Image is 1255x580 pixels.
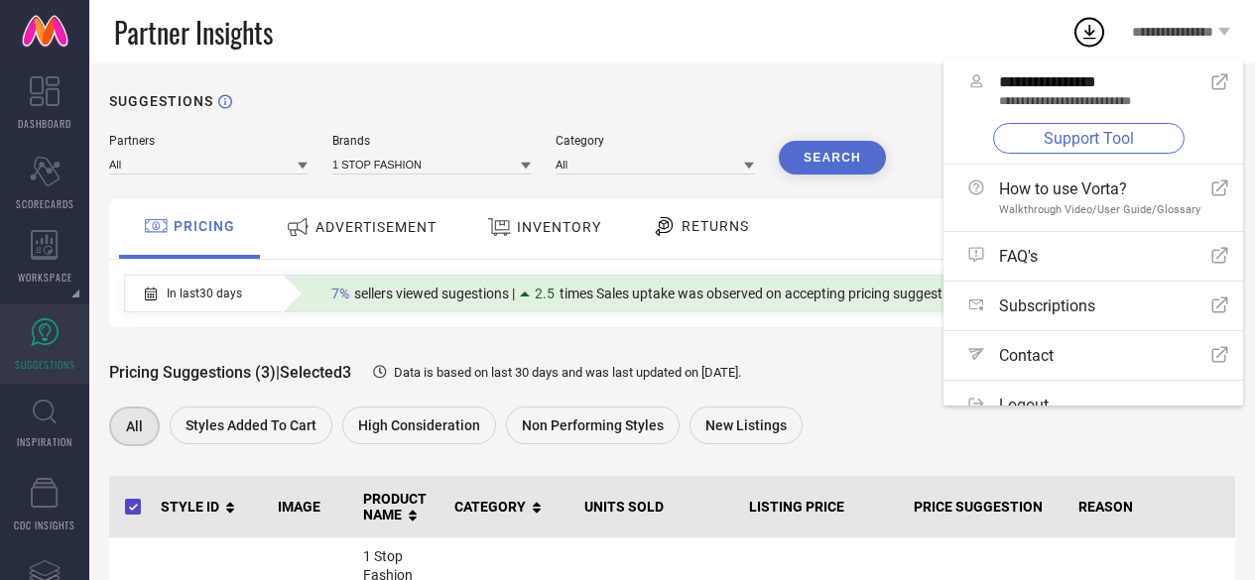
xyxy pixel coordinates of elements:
[315,219,437,235] span: ADVERTISEMENT
[576,476,741,538] th: UNITS SOLD
[999,179,1200,198] span: How to use Vorta?
[332,134,531,148] div: Brands
[993,123,1185,154] a: Support Tool
[943,282,1243,330] a: Subscriptions
[705,417,787,433] span: New Listings
[522,417,664,433] span: Non Performing Styles
[109,93,213,109] h1: SUGGESTIONS
[906,476,1070,538] th: PRICE SUGGESTION
[999,296,1095,315] span: Subscriptions
[517,219,601,235] span: INVENTORY
[276,363,280,382] span: |
[174,218,235,234] span: PRICING
[1070,476,1235,538] th: REASON
[16,196,74,211] span: SCORECARDS
[741,476,906,538] th: LISTING PRICE
[15,357,75,372] span: SUGGESTIONS
[114,12,273,53] span: Partner Insights
[186,417,316,433] span: Styles Added To Cart
[14,518,75,532] span: CDC INSIGHTS
[167,287,242,300] span: In last 30 days
[779,141,886,174] button: Search
[999,396,1049,414] span: Logout
[943,331,1243,380] a: Contact
[999,203,1200,216] span: Walkthrough Video/User Guide/Glossary
[358,417,480,433] span: High Consideration
[109,134,308,148] div: Partners
[321,281,978,306] div: Percentage of sellers who have viewed suggestions for the current Insight Type
[394,365,741,380] span: Data is based on last 30 days and was last updated on [DATE] .
[270,476,355,538] th: IMAGE
[999,247,1038,266] span: FAQ's
[109,363,276,382] span: Pricing Suggestions (3)
[446,476,576,538] th: CATEGORY
[17,434,72,449] span: INSPIRATION
[153,476,270,538] th: STYLE ID
[354,286,515,301] span: sellers viewed sugestions |
[126,418,143,434] span: All
[999,346,1054,365] span: Contact
[682,218,749,234] span: RETURNS
[943,165,1243,231] a: How to use Vorta?Walkthrough Video/User Guide/Glossary
[18,116,71,131] span: DASHBOARD
[18,270,72,285] span: WORKSPACE
[943,232,1243,281] a: FAQ's
[560,286,968,301] span: times Sales uptake was observed on accepting pricing suggestions
[535,286,555,301] span: 2.5
[280,363,351,382] span: Selected 3
[1071,14,1107,50] div: Open download list
[355,476,446,538] th: PRODUCT NAME
[331,286,349,301] span: 7%
[556,134,754,148] div: Category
